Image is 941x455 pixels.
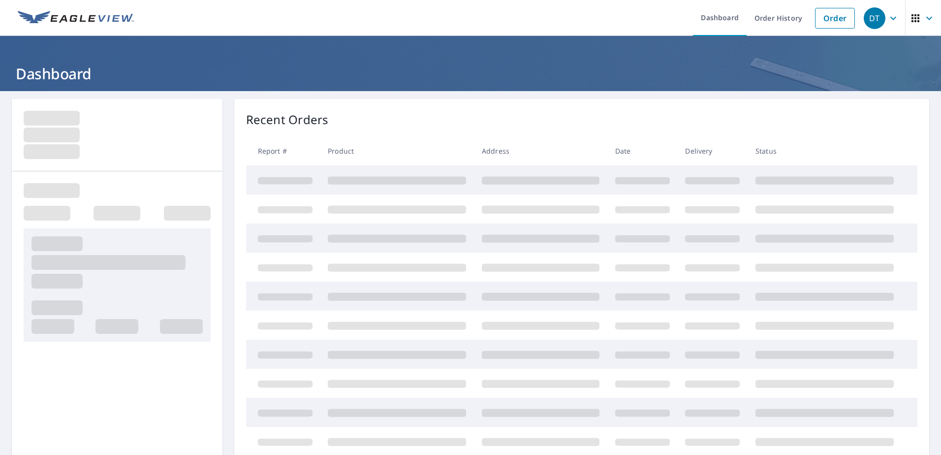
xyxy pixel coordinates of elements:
h1: Dashboard [12,64,929,84]
p: Recent Orders [246,111,329,129]
th: Delivery [677,136,748,165]
th: Address [474,136,607,165]
a: Order [815,8,855,29]
img: EV Logo [18,11,134,26]
th: Product [320,136,474,165]
th: Report # [246,136,320,165]
th: Date [607,136,678,165]
th: Status [748,136,902,165]
div: DT [864,7,885,29]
